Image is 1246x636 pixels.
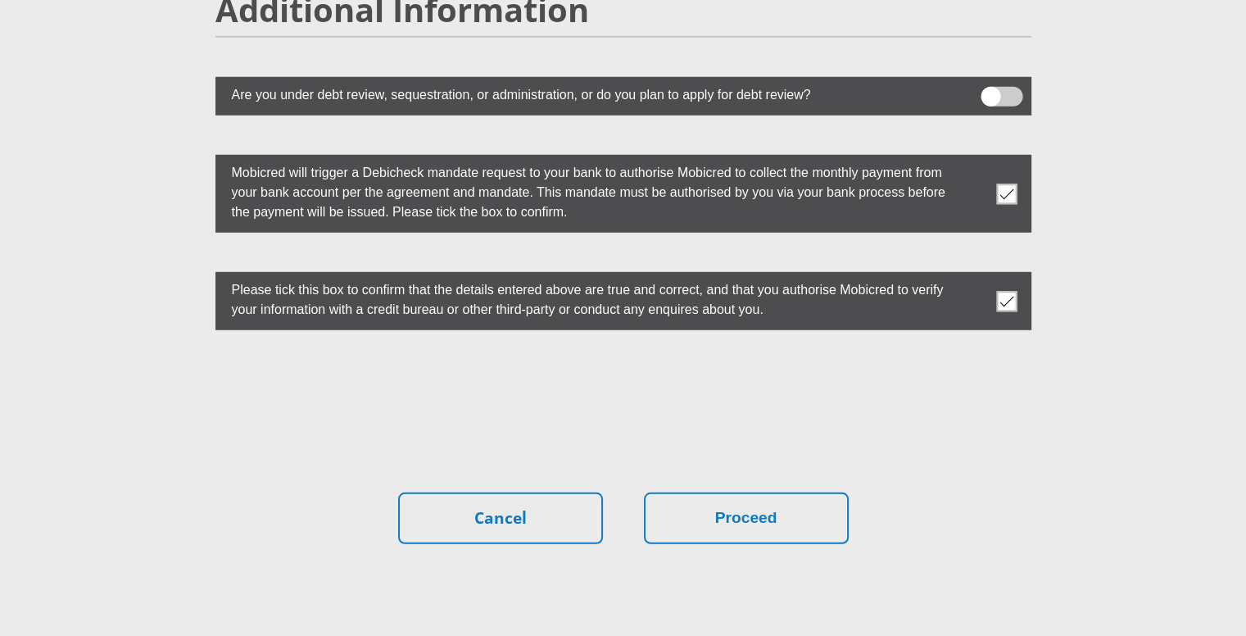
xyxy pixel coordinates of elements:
[499,370,748,434] iframe: reCAPTCHA
[215,155,949,226] label: Mobicred will trigger a Debicheck mandate request to your bank to authorise Mobicred to collect t...
[398,493,603,544] a: Cancel
[215,77,949,109] label: Are you under debt review, sequestration, or administration, or do you plan to apply for debt rev...
[215,272,949,324] label: Please tick this box to confirm that the details entered above are true and correct, and that you...
[644,493,849,544] button: Proceed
